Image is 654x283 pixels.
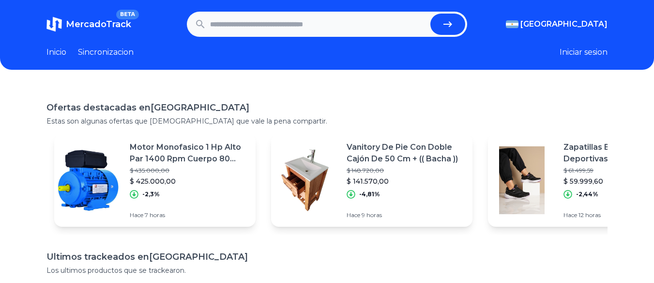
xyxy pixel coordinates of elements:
p: Los ultimos productos que se trackearon. [46,266,608,275]
a: Sincronizacion [78,47,134,58]
a: MercadoTrackBETA [46,16,131,32]
button: Iniciar sesion [560,47,608,58]
p: $ 435.000,00 [130,167,248,174]
img: Argentina [506,20,518,28]
p: $ 425.000,00 [130,176,248,186]
p: Estas son algunas ofertas que [DEMOGRAPHIC_DATA] que vale la pena compartir. [46,116,608,126]
img: MercadoTrack [46,16,62,32]
a: Inicio [46,47,66,58]
p: $ 141.570,00 [347,176,465,186]
img: Featured image [271,146,339,214]
p: -2,3% [142,190,160,198]
p: Hace 9 horas [347,211,465,219]
button: [GEOGRAPHIC_DATA] [506,18,608,30]
img: Featured image [54,146,122,214]
h1: Ofertas destacadas en [GEOGRAPHIC_DATA] [46,101,608,114]
p: -2,44% [576,190,598,198]
p: -4,81% [359,190,380,198]
p: Motor Monofasico 1 Hp Alto Par 1400 Rpm Cuerpo 80 Mec [130,141,248,165]
span: [GEOGRAPHIC_DATA] [520,18,608,30]
img: Featured image [488,146,556,214]
span: BETA [116,10,139,19]
p: $ 148.720,00 [347,167,465,174]
p: Vanitory De Pie Con Doble Cajón De 50 Cm + (( Bacha )) [347,141,465,165]
a: Featured imageMotor Monofasico 1 Hp Alto Par 1400 Rpm Cuerpo 80 Mec$ 435.000,00$ 425.000,00-2,3%H... [54,134,256,227]
span: MercadoTrack [66,19,131,30]
h1: Ultimos trackeados en [GEOGRAPHIC_DATA] [46,250,608,264]
p: Hace 7 horas [130,211,248,219]
a: Featured imageVanitory De Pie Con Doble Cajón De 50 Cm + (( Bacha ))$ 148.720,00$ 141.570,00-4,81... [271,134,472,227]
